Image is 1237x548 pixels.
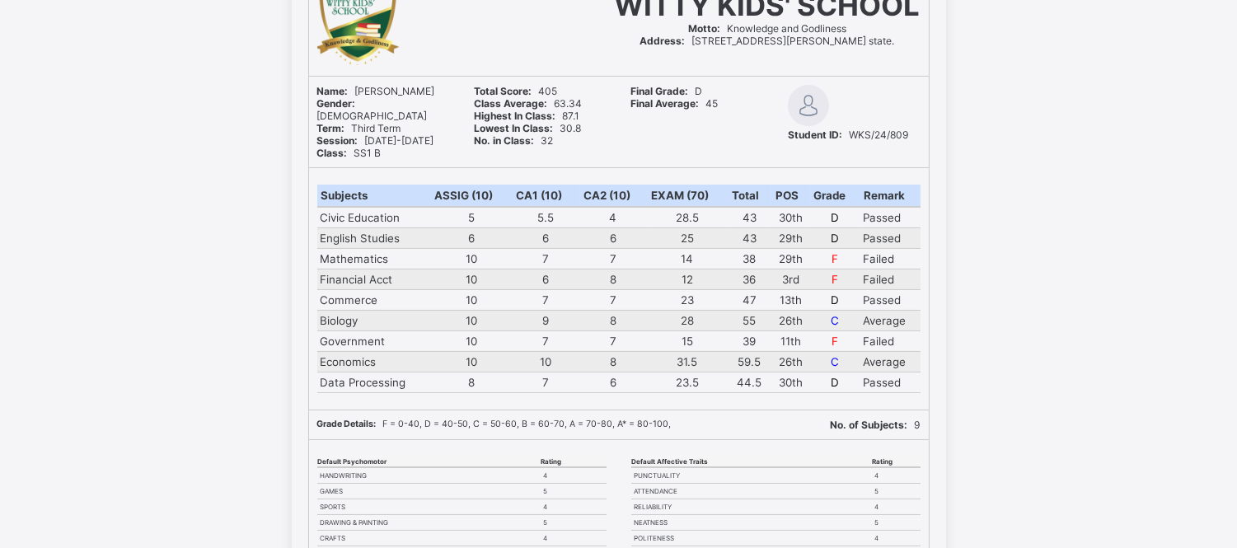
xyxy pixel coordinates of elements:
td: 55 [728,310,771,330]
b: Motto: [688,22,720,35]
td: 43 [728,207,771,228]
td: DRAWING & PAINTING [317,514,541,530]
td: Failed [860,269,921,289]
b: Highest In Class: [474,110,555,122]
span: 32 [474,134,553,147]
td: 8 [579,351,647,372]
td: Mathematics [317,248,431,269]
td: 5.5 [513,207,579,228]
td: 10 [430,289,512,310]
td: 26th [771,310,810,330]
span: 30.8 [474,122,581,134]
td: Economics [317,351,431,372]
b: No. of Subjects: [831,419,908,431]
td: 10 [513,351,579,372]
span: 87.1 [474,110,579,122]
td: 9 [513,310,579,330]
td: CRAFTS [317,530,541,546]
td: 10 [430,330,512,351]
td: 4 [871,467,921,484]
td: 6 [579,372,647,392]
td: 29th [771,227,810,248]
td: Data Processing [317,372,431,392]
td: 30th [771,207,810,228]
span: 405 [474,85,557,97]
td: 8 [579,269,647,289]
td: English Studies [317,227,431,248]
td: 7 [513,248,579,269]
td: F [810,248,860,269]
td: Passed [860,372,921,392]
span: [DATE]-[DATE] [317,134,434,147]
span: D [631,85,703,97]
span: Knowledge and Godliness [688,22,846,35]
td: 7 [513,289,579,310]
td: 31.5 [647,351,728,372]
span: 9 [831,419,921,431]
th: Remark [860,185,921,207]
td: C [810,351,860,372]
td: 59.5 [728,351,771,372]
td: 10 [430,269,512,289]
td: NEATNESS [631,514,871,530]
td: 29th [771,248,810,269]
span: WKS/24/809 [788,129,908,141]
th: Default Psychomotor [317,457,541,467]
th: Rating [540,457,606,467]
th: CA1 (10) [513,185,579,207]
td: 7 [513,372,579,392]
b: Lowest In Class: [474,122,553,134]
b: Class: [317,147,348,159]
td: 4 [540,530,606,546]
td: 23 [647,289,728,310]
td: 4 [540,467,606,484]
th: Total [728,185,771,207]
td: 38 [728,248,771,269]
td: D [810,372,860,392]
b: Class Average: [474,97,547,110]
td: 8 [579,310,647,330]
td: F [810,269,860,289]
td: 8 [430,372,512,392]
td: 23.5 [647,372,728,392]
span: F = 0-40, D = 40-50, C = 50-60, B = 60-70, A = 70-80, A* = 80-100, [317,419,672,429]
td: 5 [430,207,512,228]
td: 26th [771,351,810,372]
td: RELIABILITY [631,499,871,514]
span: SS1 B [317,147,382,159]
td: Passed [860,227,921,248]
b: Term: [317,122,345,134]
span: [DEMOGRAPHIC_DATA] [317,97,428,122]
td: 30th [771,372,810,392]
td: 11th [771,330,810,351]
td: 4 [871,499,921,514]
td: 47 [728,289,771,310]
span: [PERSON_NAME] [317,85,435,97]
td: 25 [647,227,728,248]
td: 44.5 [728,372,771,392]
td: Civic Education [317,207,431,228]
b: Student ID: [788,129,842,141]
b: No. in Class: [474,134,534,147]
th: ASSIG (10) [430,185,512,207]
td: 3rd [771,269,810,289]
td: 36 [728,269,771,289]
td: PUNCTUALITY [631,467,871,484]
b: Final Average: [631,97,700,110]
td: 13th [771,289,810,310]
td: 7 [513,330,579,351]
td: 15 [647,330,728,351]
b: Grade Details: [317,419,377,429]
td: 4 [871,530,921,546]
td: Failed [860,330,921,351]
td: Passed [860,207,921,228]
td: Passed [860,289,921,310]
td: 6 [513,227,579,248]
td: C [810,310,860,330]
td: 6 [430,227,512,248]
td: 7 [579,330,647,351]
td: 4 [540,499,606,514]
td: D [810,207,860,228]
th: CA2 (10) [579,185,647,207]
span: [STREET_ADDRESS][PERSON_NAME] state. [640,35,895,47]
